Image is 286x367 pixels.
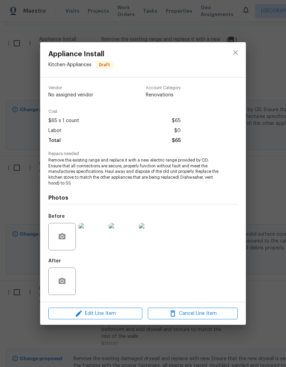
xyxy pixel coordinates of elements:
span: Appliance Install [48,50,114,58]
span: $65 [172,116,181,126]
span: Vendor [48,86,93,90]
button: Edit Line Item [48,308,142,320]
button: close [227,44,244,61]
button: Cancel Line Item [148,308,238,320]
h5: Before [48,214,65,219]
span: Kitchen - Appliances [48,62,92,67]
span: $0 [174,126,181,136]
span: No assigned vendor [48,92,93,98]
span: $65 x 1 count [48,116,79,126]
span: Cost [48,109,181,114]
h4: Photos [48,194,238,201]
span: Remove the existing range and replace it with a new electric range provided by OD. Ensure that al... [48,157,219,186]
span: Total [48,136,61,146]
span: Cancel Line Item [150,309,236,318]
span: Labor [48,126,61,136]
span: Renovations [146,92,181,98]
span: Account Category [146,86,181,90]
span: Draft [96,61,113,68]
span: Edit Line Item [50,309,140,318]
span: Repairs needed [48,152,238,156]
h5: After [48,259,61,263]
span: $65 [172,136,181,146]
